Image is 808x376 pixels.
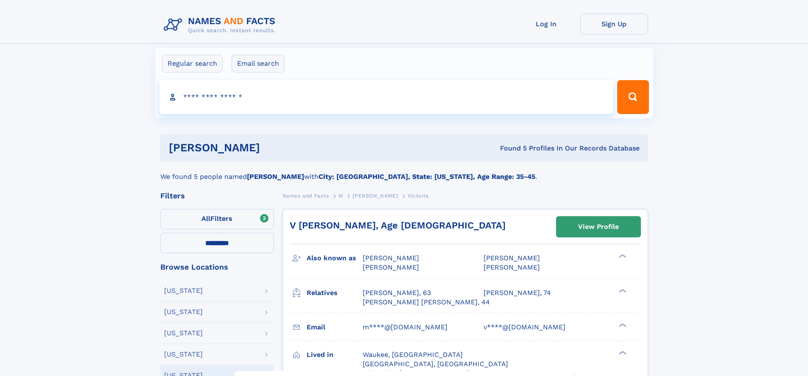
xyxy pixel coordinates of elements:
a: Log In [512,14,580,34]
a: [PERSON_NAME], 74 [484,288,551,298]
a: View Profile [556,217,640,237]
label: Filters [160,209,274,229]
b: City: [GEOGRAPHIC_DATA], State: [US_STATE], Age Range: 35-45 [319,173,535,181]
a: [PERSON_NAME] [352,190,398,201]
div: ❯ [617,322,627,328]
a: M [338,190,343,201]
a: [PERSON_NAME] [PERSON_NAME], 44 [363,298,490,307]
div: [US_STATE] [164,351,203,358]
img: Logo Names and Facts [160,14,282,36]
div: View Profile [578,217,619,237]
div: Found 5 Profiles In Our Records Database [380,144,640,153]
a: [PERSON_NAME], 63 [363,288,431,298]
div: ❯ [617,288,627,293]
span: M [338,193,343,199]
span: [PERSON_NAME] [352,193,398,199]
div: Browse Locations [160,263,274,271]
span: All [201,214,210,223]
div: Filters [160,192,274,200]
h3: Relatives [307,286,363,300]
span: [PERSON_NAME] [484,254,540,262]
input: search input [159,80,614,114]
span: Victoria [408,193,429,199]
span: [PERSON_NAME] [484,263,540,271]
div: [US_STATE] [164,309,203,315]
div: [US_STATE] [164,287,203,294]
span: [PERSON_NAME] [363,263,419,271]
a: Sign Up [580,14,648,34]
h3: Email [307,320,363,334]
div: ❯ [617,253,627,259]
a: Names and Facts [282,190,329,201]
label: Email search [232,55,285,72]
span: [GEOGRAPHIC_DATA], [GEOGRAPHIC_DATA] [363,360,508,368]
a: V [PERSON_NAME], Age [DEMOGRAPHIC_DATA] [290,220,506,231]
h1: [PERSON_NAME] [169,142,380,153]
div: We found 5 people named with . [160,162,648,182]
span: [PERSON_NAME] [363,254,419,262]
div: ❯ [617,350,627,355]
span: Waukee, [GEOGRAPHIC_DATA] [363,351,463,359]
button: Search Button [617,80,649,114]
label: Regular search [162,55,223,72]
h3: Also known as [307,251,363,265]
div: [US_STATE] [164,330,203,337]
b: [PERSON_NAME] [247,173,304,181]
h3: Lived in [307,348,363,362]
